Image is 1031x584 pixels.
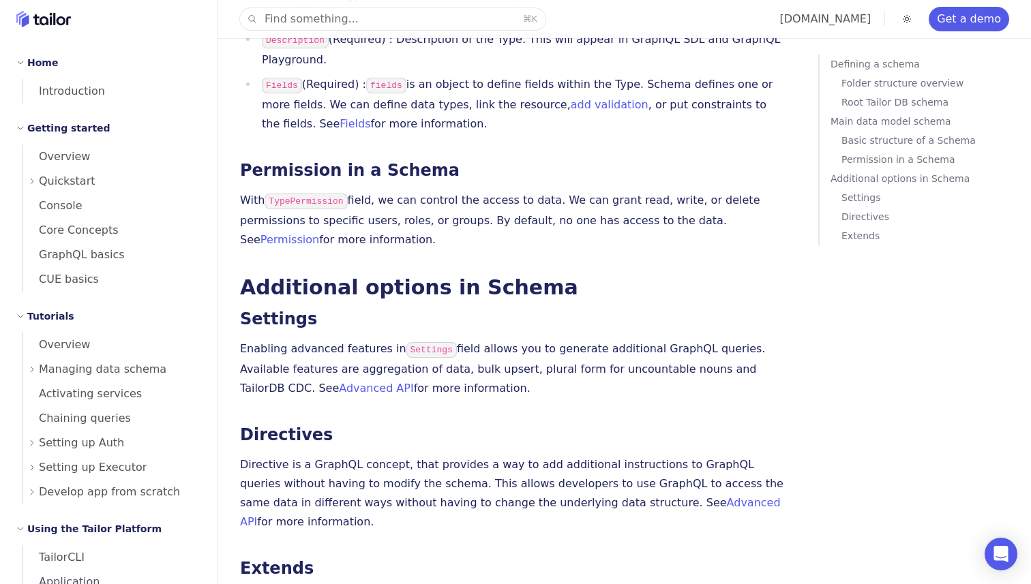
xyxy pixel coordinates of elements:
[240,8,546,30] button: Find something...⌘K
[23,144,201,169] a: Overview
[240,425,333,444] a: Directives
[240,191,786,249] p: With field, we can control the access to data. We can grant read, write, or delete permissions to...
[831,112,1026,131] a: Main data model schema
[27,521,162,537] h2: Using the Tailor Platform
[262,78,302,93] code: Fields
[831,55,1026,74] a: Defining a schema
[841,207,1026,226] a: Directives
[406,342,457,358] code: Settings
[23,79,201,104] a: Introduction
[23,243,201,267] a: GraphQL basics
[258,30,786,70] li: (Required) : Description of the Type. This will appear in GraphQL SDL and GraphQL Playground.
[23,545,201,570] a: TailorCLI
[985,538,1017,570] div: Open Intercom Messenger
[340,117,370,130] a: Fields
[23,218,201,243] a: Core Concepts
[23,551,85,564] span: TailorCLI
[23,248,125,261] span: GraphQL basics
[27,308,74,324] h2: Tutorials
[240,339,786,398] p: Enabling advanced features in field allows you to generate additional GraphQL queries. Available ...
[23,194,201,218] a: Console
[39,172,95,191] span: Quickstart
[27,120,110,136] h2: Getting started
[841,131,1026,150] a: Basic structure of a Schema
[265,194,347,209] code: TypePermission
[899,11,915,27] button: Toggle dark mode
[23,338,90,351] span: Overview
[23,412,131,425] span: Chaining queries
[571,98,648,111] a: add validation
[522,14,531,24] kbd: ⌘
[258,75,786,134] li: (Required) : is an object to define fields within the Type. Schema defines one or more fields. We...
[260,233,319,246] a: Permission
[841,150,1026,169] a: Permission in a Schema
[841,226,1026,245] a: Extends
[929,7,1009,31] a: Get a demo
[240,275,578,299] a: Additional options in Schema
[240,455,786,532] p: Directive is a GraphQL concept, that provides a way to add additional instructions to GraphQL que...
[23,199,83,212] span: Console
[39,433,124,452] span: Setting up Auth
[841,93,1026,112] a: Root Tailor DB schema
[23,406,201,431] a: Chaining queries
[240,559,314,578] a: Extends
[23,387,142,400] span: Activating services
[841,74,1026,93] a: Folder structure overview
[531,14,537,24] kbd: K
[39,458,147,477] span: Setting up Executor
[23,382,201,406] a: Activating services
[39,482,180,502] span: Develop app from scratch
[240,309,317,328] a: Settings
[16,11,71,27] a: Home
[23,273,99,286] span: CUE basics
[779,12,871,25] a: [DOMAIN_NAME]
[23,333,201,357] a: Overview
[23,224,119,236] span: Core Concepts
[23,267,201,292] a: CUE basics
[366,78,406,93] code: fields
[27,55,58,71] h2: Home
[23,150,90,163] span: Overview
[339,382,413,395] a: Advanced API
[23,84,105,97] span: Introduction
[831,169,1026,188] a: Additional options in Schema
[262,33,329,48] code: Description
[39,360,166,379] span: Managing data schema
[841,188,1026,207] a: Settings
[240,161,460,180] a: Permission in a Schema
